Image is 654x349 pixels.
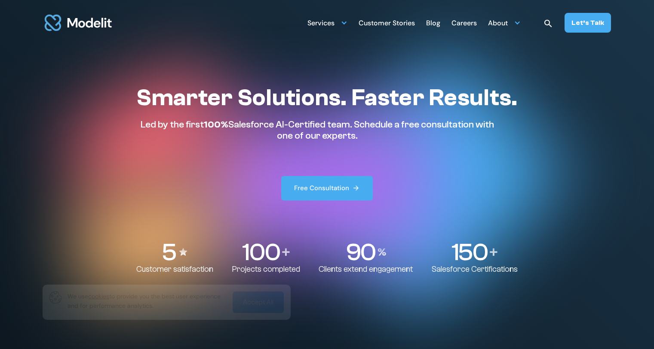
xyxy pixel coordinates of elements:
span: 100% [204,119,228,130]
p: Projects completed [232,264,300,274]
div: About [488,14,521,31]
a: Customer Stories [359,14,415,31]
div: Blog [426,15,440,32]
img: modelit logo [43,9,114,36]
p: We use to provide you the best user experience and for performance analytics. [68,291,227,310]
p: 100 [242,240,279,264]
a: Accept All [233,291,284,313]
div: Free Consultation [294,184,349,193]
div: Services [307,14,347,31]
div: About [488,15,508,32]
a: Let’s Talk [565,13,611,33]
p: Customer satisfaction [136,264,213,274]
p: 5 [162,240,175,264]
div: Careers [451,15,477,32]
a: home [43,9,114,36]
span: cookies [88,292,109,300]
p: 150 [451,240,487,264]
img: Plus [282,248,290,256]
img: Percentage [378,248,386,256]
p: Led by the first Salesforce AI-Certified team. Schedule a free consultation with one of our experts. [136,119,498,142]
div: Services [307,15,335,32]
p: Clients extend engagement [319,264,413,274]
a: Blog [426,14,440,31]
a: Careers [451,14,477,31]
img: Plus [490,248,497,256]
img: Stars [178,247,188,257]
div: Customer Stories [359,15,415,32]
img: arrow right [352,184,360,192]
div: Let’s Talk [571,18,604,27]
p: Salesforce Certifications [432,264,518,274]
p: 90 [346,240,375,264]
h1: Smarter Solutions. Faster Results. [136,84,517,112]
a: Free Consultation [281,176,373,200]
